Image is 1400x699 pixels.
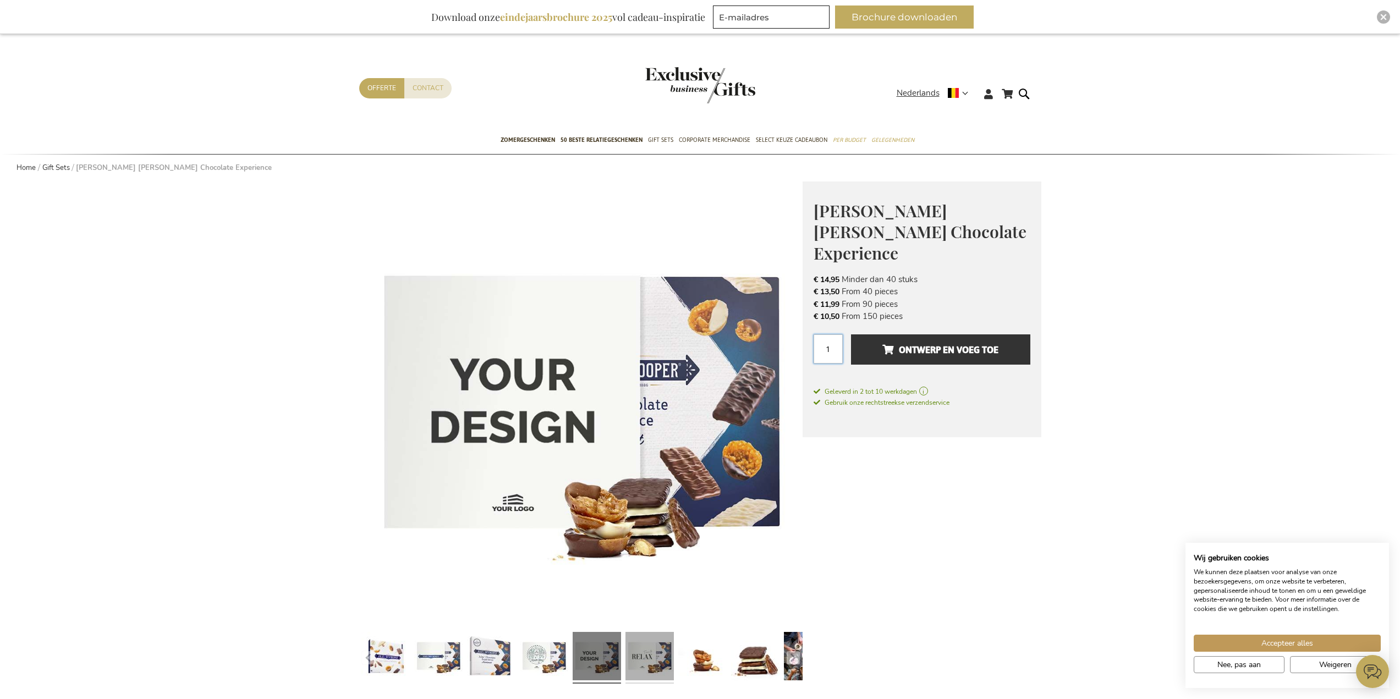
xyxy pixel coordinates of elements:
[1261,637,1313,649] span: Accepteer alles
[645,67,700,103] a: store logo
[648,134,673,146] span: Gift Sets
[756,134,827,146] span: Select Keuze Cadeaubon
[897,87,975,100] div: Nederlands
[500,10,612,24] b: eindejaarsbrochure 2025
[731,628,779,688] a: Jules Destrooper Jules' Chocolate Experience
[1194,635,1381,652] button: Accepteer alle cookies
[814,299,839,310] span: € 11,99
[1194,568,1381,614] p: We kunnen deze plaatsen voor analyse van onze bezoekersgegevens, om onze website te verbeteren, g...
[835,5,974,29] button: Brochure downloaden
[678,628,727,688] a: Amandelflorentines
[426,5,710,29] div: Download onze vol cadeau-inspiratie
[814,311,839,322] span: € 10,50
[573,628,621,688] a: Jules Destrooper Jules' Chocolate Experience
[467,628,515,688] a: Jules Destrooper Jules' Chocolate Experience
[359,78,404,98] a: Offerte
[814,387,1030,397] a: Geleverd in 2 tot 10 werkdagen
[17,163,36,173] a: Home
[814,298,1030,310] li: From 90 pieces
[359,181,803,625] img: Jules Destrooper Jules' Chocolate Experience
[645,67,755,103] img: Exclusive Business gifts logo
[814,398,949,407] span: Gebruik onze rechtstreekse verzendservice
[1377,10,1390,24] div: Close
[814,334,843,364] input: Aantal
[625,628,674,688] a: Jules Destrooper Jules' Chocolate Experience
[713,5,833,32] form: marketing offers and promotions
[897,87,940,100] span: Nederlands
[501,134,555,146] span: Zomergeschenken
[1380,14,1387,20] img: Close
[1356,655,1389,688] iframe: belco-activator-frame
[814,397,949,408] a: Gebruik onze rechtstreekse verzendservice
[814,200,1026,264] span: [PERSON_NAME] [PERSON_NAME] Chocolate Experience
[1319,659,1352,670] span: Weigeren
[814,287,839,297] span: € 13,50
[814,274,839,285] span: € 14,95
[882,341,998,359] span: Ontwerp en voeg toe
[784,628,832,688] a: Jules Destrooper Jules' Finest
[42,163,70,173] a: Gift Sets
[679,134,750,146] span: Corporate Merchandise
[414,628,463,688] a: Jules Destrooper Jules' Chocolate Experience
[1194,553,1381,563] h2: Wij gebruiken cookies
[404,78,452,98] a: Contact
[520,628,568,688] a: Jules Destrooper Jules' Chocolate Experience
[713,5,830,29] input: E-mailadres
[871,134,914,146] span: Gelegenheden
[814,310,1030,322] li: From 150 pieces
[1217,659,1261,670] span: Nee, pas aan
[833,134,866,146] span: Per Budget
[814,285,1030,298] li: From 40 pieces
[561,134,643,146] span: 50 beste relatiegeschenken
[814,273,1030,285] li: Minder dan 40 stuks
[361,628,410,688] a: Jules Destrooper Jules' Chocolate Experience
[1290,656,1381,673] button: Alle cookies weigeren
[1194,656,1284,673] button: Pas cookie voorkeuren aan
[851,334,1030,365] button: Ontwerp en voeg toe
[76,163,272,173] strong: [PERSON_NAME] [PERSON_NAME] Chocolate Experience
